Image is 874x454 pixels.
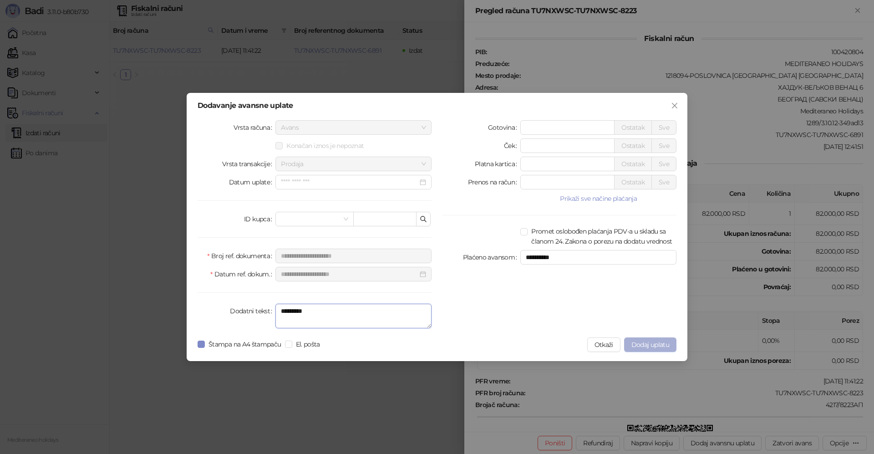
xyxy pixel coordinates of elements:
[587,337,620,352] button: Otkaži
[205,339,285,349] span: Štampa na A4 štampaču
[281,121,426,134] span: Avans
[651,175,676,189] button: Sve
[651,157,676,171] button: Sve
[614,138,652,153] button: Ostatak
[631,341,669,349] span: Dodaj uplatu
[667,98,682,113] button: Close
[234,120,276,135] label: Vrsta računa
[528,226,676,246] span: Promet oslobođen plaćanja PDV-a u skladu sa članom 24. Zakona o porezu na dodatu vrednost
[520,193,676,204] button: Prikaži sve načine plaćanja
[475,157,520,171] label: Platna kartica
[624,337,676,352] button: Dodaj uplatu
[207,249,275,263] label: Broj ref. dokumenta
[230,304,275,318] label: Dodatni tekst
[504,138,520,153] label: Ček
[281,157,426,171] span: Prodaja
[275,249,432,263] input: Broj ref. dokumenta
[281,269,418,279] input: Datum ref. dokum.
[281,177,418,187] input: Datum uplate
[488,120,520,135] label: Gotovina
[667,102,682,109] span: Zatvori
[229,175,276,189] label: Datum uplate
[292,339,324,349] span: El. pošta
[222,157,276,171] label: Vrsta transakcije
[614,175,652,189] button: Ostatak
[275,304,432,328] textarea: Dodatni tekst
[651,120,676,135] button: Sve
[651,138,676,153] button: Sve
[244,212,275,226] label: ID kupca
[614,157,652,171] button: Ostatak
[614,120,652,135] button: Ostatak
[671,102,678,109] span: close
[463,250,521,265] label: Plaćeno avansom
[198,102,676,109] div: Dodavanje avansne uplate
[468,175,521,189] label: Prenos na račun
[283,141,367,151] span: Konačan iznos je nepoznat
[210,267,275,281] label: Datum ref. dokum.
